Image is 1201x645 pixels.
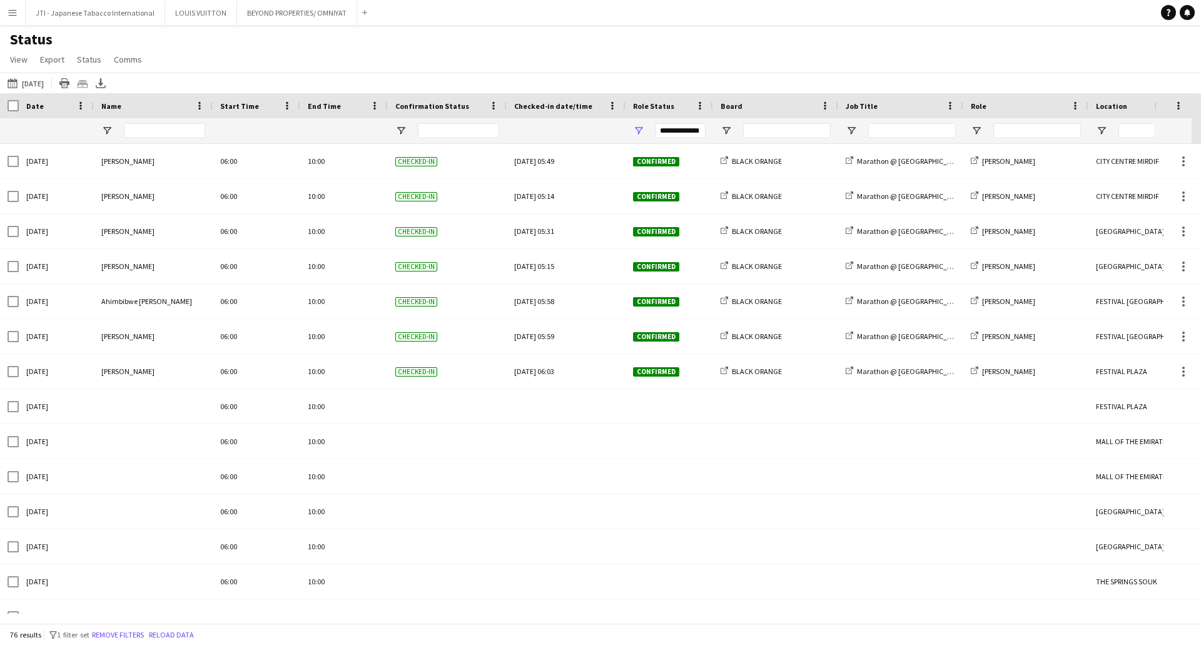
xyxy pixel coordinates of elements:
[971,125,982,136] button: Open Filter Menu
[300,599,388,634] div: 10:00
[124,123,205,138] input: Name Filter Input
[165,1,237,25] button: LOUIS VUITTON
[300,389,388,424] div: 10:00
[300,424,388,459] div: 10:00
[19,494,94,529] div: [DATE]
[971,367,1035,376] a: [PERSON_NAME]
[514,101,592,111] span: Checked-in date/time
[846,125,857,136] button: Open Filter Menu
[395,125,407,136] button: Open Filter Menu
[846,191,967,201] a: Marathon @ [GEOGRAPHIC_DATA]
[35,51,69,68] a: Export
[101,125,113,136] button: Open Filter Menu
[857,226,967,236] span: Marathon @ [GEOGRAPHIC_DATA]
[971,332,1035,341] a: [PERSON_NAME]
[395,101,469,111] span: Confirmation Status
[732,262,782,271] span: BLACK ORANGE
[114,54,142,65] span: Comms
[213,599,300,634] div: 06:00
[857,297,967,306] span: Marathon @ [GEOGRAPHIC_DATA]
[19,249,94,283] div: [DATE]
[514,319,618,353] div: [DATE] 05:59
[993,123,1081,138] input: Role Filter Input
[213,144,300,178] div: 06:00
[19,144,94,178] div: [DATE]
[101,332,155,341] span: [PERSON_NAME]
[19,599,94,634] div: [DATE]
[633,192,679,201] span: Confirmed
[395,262,437,272] span: Checked-in
[101,191,155,201] span: [PERSON_NAME]
[213,284,300,318] div: 06:00
[514,284,618,318] div: [DATE] 05:58
[743,123,831,138] input: Board Filter Input
[732,332,782,341] span: BLACK ORANGE
[75,76,90,91] app-action-btn: Crew files as ZIP
[971,297,1035,306] a: [PERSON_NAME]
[213,179,300,213] div: 06:00
[633,297,679,307] span: Confirmed
[237,1,357,25] button: BEYOND PROPERTIES/ OMNIYAT
[633,262,679,272] span: Confirmed
[300,529,388,564] div: 10:00
[395,157,437,166] span: Checked-in
[846,156,967,166] a: Marathon @ [GEOGRAPHIC_DATA]
[721,367,782,376] a: BLACK ORANGE
[732,156,782,166] span: BLACK ORANGE
[300,494,388,529] div: 10:00
[633,157,679,166] span: Confirmed
[101,297,192,306] span: Ahimbibwe [PERSON_NAME]
[19,424,94,459] div: [DATE]
[40,54,64,65] span: Export
[93,76,108,91] app-action-btn: Export XLSX
[101,156,155,166] span: [PERSON_NAME]
[213,494,300,529] div: 06:00
[633,101,674,111] span: Role Status
[982,226,1035,236] span: [PERSON_NAME]
[514,144,618,178] div: [DATE] 05:49
[19,529,94,564] div: [DATE]
[982,332,1035,341] span: [PERSON_NAME]
[213,389,300,424] div: 06:00
[300,354,388,389] div: 10:00
[101,367,155,376] span: [PERSON_NAME]
[721,101,742,111] span: Board
[868,123,956,138] input: Job Title Filter Input
[971,262,1035,271] a: [PERSON_NAME]
[514,179,618,213] div: [DATE] 05:14
[213,564,300,599] div: 06:00
[300,249,388,283] div: 10:00
[982,367,1035,376] span: [PERSON_NAME]
[213,424,300,459] div: 06:00
[220,101,259,111] span: Start Time
[721,332,782,341] a: BLACK ORANGE
[846,226,967,236] a: Marathon @ [GEOGRAPHIC_DATA]
[857,332,967,341] span: Marathon @ [GEOGRAPHIC_DATA]
[109,51,147,68] a: Comms
[721,226,782,236] a: BLACK ORANGE
[5,51,33,68] a: View
[1096,125,1107,136] button: Open Filter Menu
[213,354,300,389] div: 06:00
[395,367,437,377] span: Checked-in
[633,367,679,377] span: Confirmed
[395,332,437,342] span: Checked-in
[982,156,1035,166] span: [PERSON_NAME]
[213,459,300,494] div: 06:00
[300,319,388,353] div: 10:00
[57,630,89,639] span: 1 filter set
[846,101,878,111] span: Job Title
[395,192,437,201] span: Checked-in
[57,76,72,91] app-action-btn: Print
[5,76,46,91] button: [DATE]
[300,214,388,248] div: 10:00
[732,297,782,306] span: BLACK ORANGE
[971,226,1035,236] a: [PERSON_NAME]
[732,226,782,236] span: BLACK ORANGE
[77,54,101,65] span: Status
[846,332,967,341] a: Marathon @ [GEOGRAPHIC_DATA]
[308,101,341,111] span: End Time
[101,226,155,236] span: [PERSON_NAME]
[982,262,1035,271] span: [PERSON_NAME]
[213,529,300,564] div: 06:00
